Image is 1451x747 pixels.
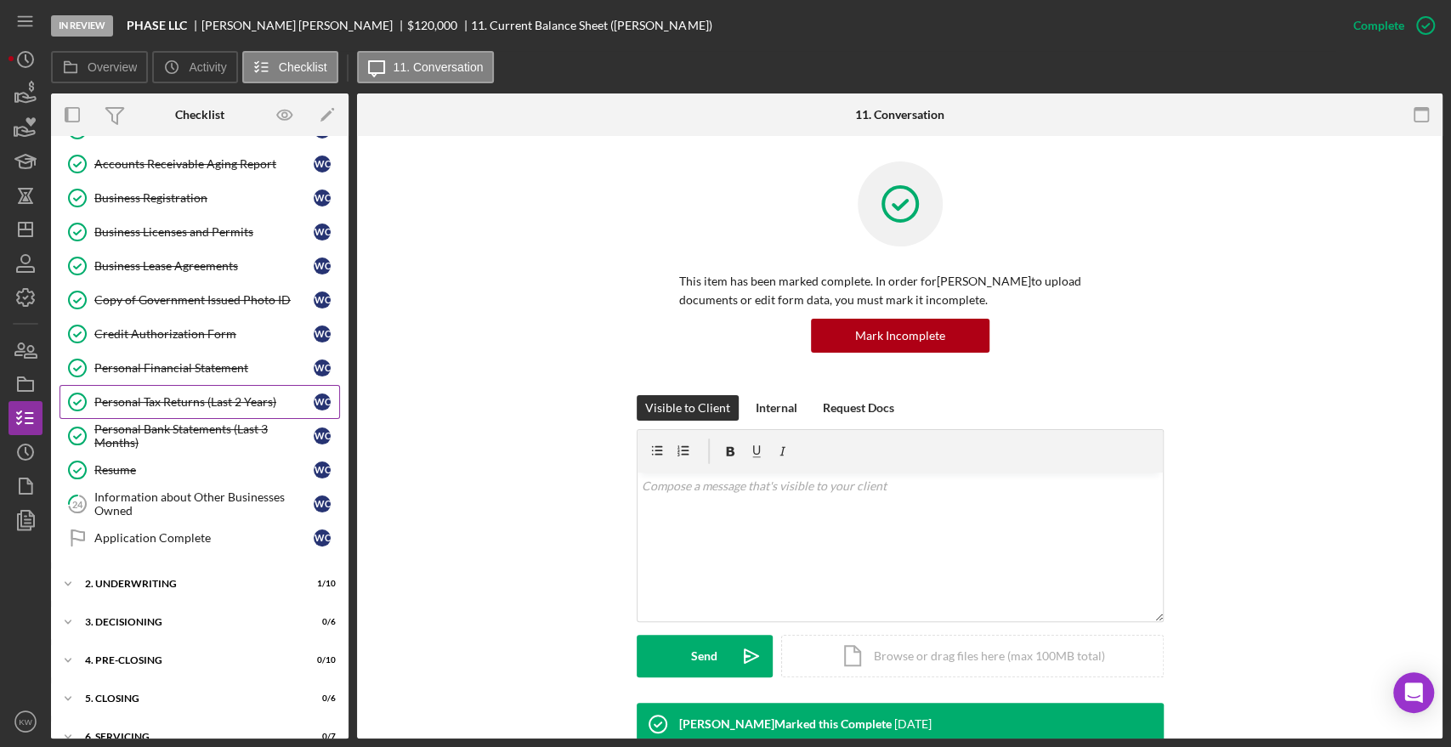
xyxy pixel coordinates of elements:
[152,51,237,83] button: Activity
[855,108,944,122] div: 11. Conversation
[60,147,340,181] a: Accounts Receivable Aging ReportWC
[314,325,331,342] div: W C
[72,498,83,509] tspan: 24
[314,461,331,478] div: W C
[823,395,894,421] div: Request Docs
[314,393,331,410] div: W C
[9,705,43,739] button: KW
[756,395,797,421] div: Internal
[94,225,314,239] div: Business Licenses and Permits
[637,635,773,677] button: Send
[305,732,336,742] div: 0 / 7
[471,19,711,32] div: 11. Current Balance Sheet ([PERSON_NAME])
[855,319,945,353] div: Mark Incomplete
[314,156,331,173] div: W C
[305,693,336,704] div: 0 / 6
[60,215,340,249] a: Business Licenses and PermitsWC
[314,291,331,308] div: W C
[637,395,739,421] button: Visible to Client
[60,453,340,487] a: ResumeWC
[60,283,340,317] a: Copy of Government Issued Photo IDWC
[127,19,187,32] b: PHASE LLC
[811,319,989,353] button: Mark Incomplete
[314,427,331,444] div: W C
[305,579,336,589] div: 1 / 10
[60,487,340,521] a: 24Information about Other Businesses OwnedWC
[691,635,717,677] div: Send
[94,463,314,477] div: Resume
[305,655,336,665] div: 0 / 10
[19,717,32,727] text: KW
[94,327,314,341] div: Credit Authorization Form
[60,419,340,453] a: Personal Bank Statements (Last 3 Months)WC
[747,395,806,421] button: Internal
[279,60,327,74] label: Checklist
[894,717,932,731] time: 2025-06-25 15:21
[645,395,730,421] div: Visible to Client
[85,655,293,665] div: 4. Pre-Closing
[85,617,293,627] div: 3. Decisioning
[60,385,340,419] a: Personal Tax Returns (Last 2 Years)WC
[94,422,314,450] div: Personal Bank Statements (Last 3 Months)
[51,51,148,83] button: Overview
[1336,8,1442,42] button: Complete
[305,617,336,627] div: 0 / 6
[51,15,113,37] div: In Review
[314,359,331,376] div: W C
[60,521,340,555] a: Application CompleteWC
[1353,8,1404,42] div: Complete
[94,157,314,171] div: Accounts Receivable Aging Report
[394,60,484,74] label: 11. Conversation
[242,51,338,83] button: Checklist
[94,395,314,409] div: Personal Tax Returns (Last 2 Years)
[94,490,314,518] div: Information about Other Businesses Owned
[679,717,892,731] div: [PERSON_NAME] Marked this Complete
[85,693,293,704] div: 5. Closing
[314,224,331,241] div: W C
[1393,672,1434,713] div: Open Intercom Messenger
[94,259,314,273] div: Business Lease Agreements
[679,272,1121,310] p: This item has been marked complete. In order for [PERSON_NAME] to upload documents or edit form d...
[175,108,224,122] div: Checklist
[407,18,457,32] span: $120,000
[357,51,495,83] button: 11. Conversation
[314,190,331,207] div: W C
[94,191,314,205] div: Business Registration
[60,181,340,215] a: Business RegistrationWC
[94,361,314,375] div: Personal Financial Statement
[85,579,293,589] div: 2. Underwriting
[814,395,903,421] button: Request Docs
[60,249,340,283] a: Business Lease AgreementsWC
[314,529,331,546] div: W C
[189,60,226,74] label: Activity
[94,531,314,545] div: Application Complete
[88,60,137,74] label: Overview
[201,19,407,32] div: [PERSON_NAME] [PERSON_NAME]
[314,257,331,274] div: W C
[60,317,340,351] a: Credit Authorization FormWC
[85,732,293,742] div: 6. Servicing
[94,293,314,307] div: Copy of Government Issued Photo ID
[60,351,340,385] a: Personal Financial StatementWC
[314,495,331,512] div: W C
